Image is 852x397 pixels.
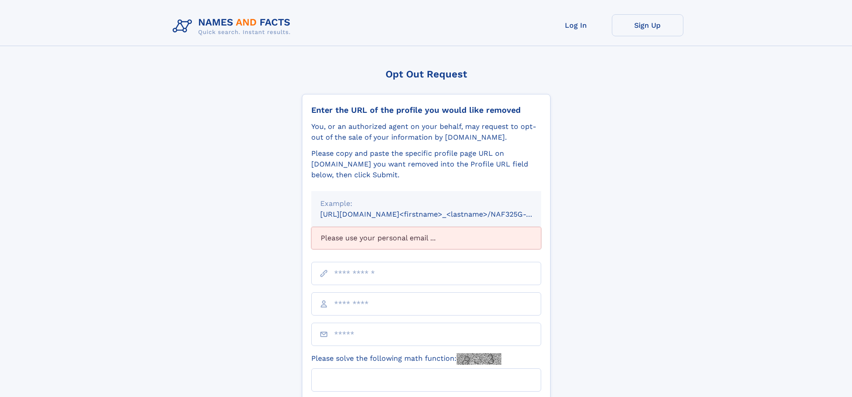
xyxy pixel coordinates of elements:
div: Opt Out Request [302,68,551,80]
label: Please solve the following math function: [311,353,501,365]
small: [URL][DOMAIN_NAME]<firstname>_<lastname>/NAF325G-xxxxxxxx [320,210,558,218]
div: You, or an authorized agent on your behalf, may request to opt-out of the sale of your informatio... [311,121,541,143]
a: Log In [540,14,612,36]
div: Please use your personal email ... [311,227,541,249]
div: Please copy and paste the specific profile page URL on [DOMAIN_NAME] you want removed into the Pr... [311,148,541,180]
div: Enter the URL of the profile you would like removed [311,105,541,115]
img: Logo Names and Facts [169,14,298,38]
a: Sign Up [612,14,683,36]
div: Example: [320,198,532,209]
